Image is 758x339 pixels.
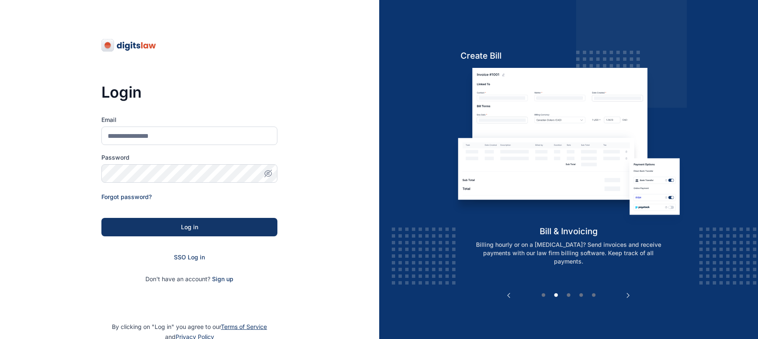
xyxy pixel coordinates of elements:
p: Don't have an account? [101,275,277,283]
span: Sign up [212,275,233,283]
p: Billing hourly or on a [MEDICAL_DATA]? Send invoices and receive payments with our law firm billi... [461,241,676,266]
h5: bill & invoicing [452,225,685,237]
img: bill-and-invoicin [452,68,685,225]
a: SSO Log in [174,254,205,261]
h5: Create Bill [452,50,685,62]
button: 1 [539,291,548,300]
label: Password [101,153,277,162]
button: 5 [590,291,598,300]
a: Terms of Service [221,323,267,330]
div: Log in [115,223,264,231]
a: Forgot password? [101,193,152,200]
button: 4 [577,291,585,300]
label: Email [101,116,277,124]
h3: Login [101,84,277,101]
button: Next [624,291,632,300]
button: 3 [564,291,573,300]
img: digitslaw-logo [101,39,157,52]
button: Previous [504,291,513,300]
button: Log in [101,218,277,236]
button: 2 [552,291,560,300]
a: Sign up [212,275,233,282]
